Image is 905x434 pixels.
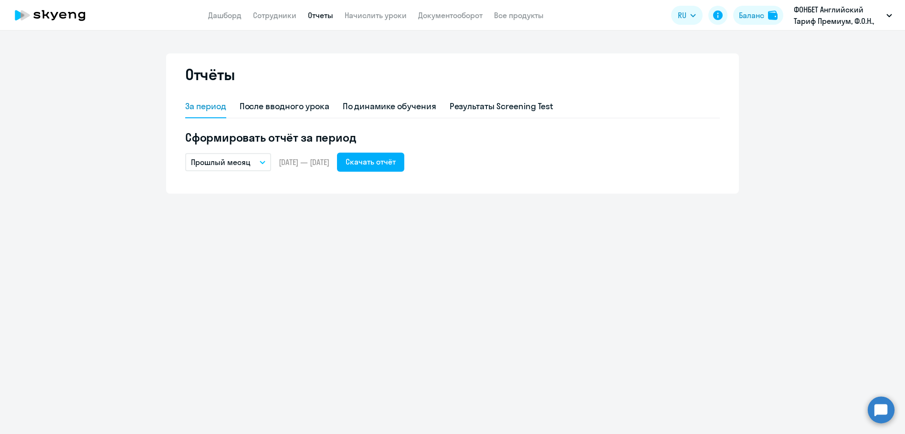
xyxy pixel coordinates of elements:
a: Документооборот [418,10,483,20]
div: Баланс [739,10,764,21]
h5: Сформировать отчёт за период [185,130,720,145]
p: ФОНБЕТ Английский Тариф Премиум, Ф.О.Н., ООО [794,4,883,27]
img: balance [768,10,778,20]
div: По динамике обучения [343,100,436,113]
div: За период [185,100,226,113]
span: RU [678,10,686,21]
button: ФОНБЕТ Английский Тариф Премиум, Ф.О.Н., ООО [789,4,897,27]
a: Отчеты [308,10,333,20]
div: Скачать отчёт [346,156,396,167]
button: Скачать отчёт [337,153,404,172]
p: Прошлый месяц [191,156,251,168]
a: Все продукты [494,10,544,20]
div: Результаты Screening Test [450,100,554,113]
a: Сотрудники [253,10,296,20]
a: Начислить уроки [345,10,407,20]
h2: Отчёты [185,65,235,84]
button: Балансbalance [733,6,783,25]
button: Прошлый месяц [185,153,271,171]
div: После вводного урока [240,100,329,113]
span: [DATE] — [DATE] [279,157,329,167]
button: RU [671,6,703,25]
a: Дашборд [208,10,242,20]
